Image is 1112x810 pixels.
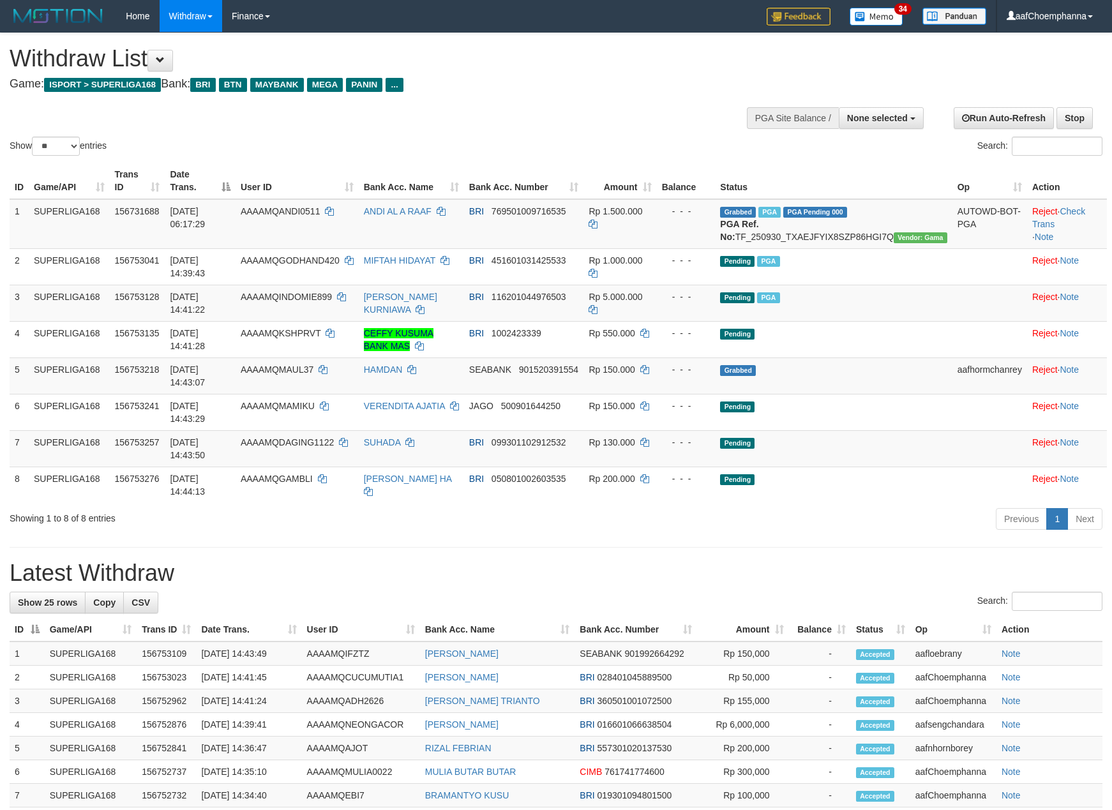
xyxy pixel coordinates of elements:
[123,592,158,613] a: CSV
[597,790,672,800] span: Copy 019301094801500 to clipboard
[196,618,301,641] th: Date Trans.: activate to sort column ascending
[10,163,29,199] th: ID
[894,3,912,15] span: 34
[597,719,672,730] span: Copy 016601066638504 to clipboard
[589,255,642,266] span: Rp 1.000.000
[302,784,420,807] td: AAAAMQEBI7
[45,618,137,641] th: Game/API: activate to sort column ascending
[115,364,160,375] span: 156753218
[137,666,196,689] td: 156753023
[425,743,492,753] a: RIZAL FEBRIAN
[364,328,433,351] a: CEFFY KUSUMA BANK MAS
[519,364,578,375] span: Copy 901520391554 to clipboard
[492,437,566,447] span: Copy 099301102912532 to clipboard
[115,401,160,411] span: 156753241
[1027,163,1107,199] th: Action
[302,713,420,737] td: AAAAMQNEONGACOR
[662,327,710,340] div: - - -
[996,618,1102,641] th: Action
[850,8,903,26] img: Button%20Memo.svg
[657,163,716,199] th: Balance
[697,713,788,737] td: Rp 6,000,000
[302,737,420,760] td: AAAAMQAJOT
[662,205,710,218] div: - - -
[720,292,755,303] span: Pending
[589,401,635,411] span: Rp 150.000
[747,107,839,129] div: PGA Site Balance /
[302,618,420,641] th: User ID: activate to sort column ascending
[910,713,996,737] td: aafsengchandara
[789,760,851,784] td: -
[241,437,334,447] span: AAAAMQDAGING1122
[1027,321,1107,357] td: ·
[10,592,86,613] a: Show 25 rows
[856,744,894,754] span: Accepted
[10,560,1102,586] h1: Latest Withdraw
[597,696,672,706] span: Copy 360501001072500 to clipboard
[10,78,728,91] h4: Game: Bank:
[839,107,924,129] button: None selected
[662,400,710,412] div: - - -
[10,784,45,807] td: 7
[302,641,420,666] td: AAAAMQIFZTZ
[720,207,756,218] span: Grabbed
[856,673,894,684] span: Accepted
[425,790,509,800] a: BRAMANTYO KUSU
[250,78,304,92] span: MAYBANK
[425,696,540,706] a: [PERSON_NAME] TRIANTO
[952,357,1027,394] td: aafhormchanrey
[241,401,315,411] span: AAAAMQMAMIKU
[364,364,403,375] a: HAMDAN
[789,641,851,666] td: -
[364,206,432,216] a: ANDI AL A RAAF
[856,720,894,731] span: Accepted
[789,666,851,689] td: -
[952,163,1027,199] th: Op: activate to sort column ascending
[346,78,382,92] span: PANIN
[29,199,110,249] td: SUPERLIGA168
[1032,437,1058,447] a: Reject
[1032,401,1058,411] a: Reject
[662,472,710,485] div: - - -
[1012,592,1102,611] input: Search:
[364,255,435,266] a: MIFTAH HIDAYAT
[492,206,566,216] span: Copy 769501009716535 to clipboard
[45,666,137,689] td: SUPERLIGA168
[29,163,110,199] th: Game/API: activate to sort column ascending
[1032,474,1058,484] a: Reject
[783,207,847,218] span: PGA Pending
[10,137,107,156] label: Show entries
[1002,649,1021,659] a: Note
[425,649,499,659] a: [PERSON_NAME]
[45,713,137,737] td: SUPERLIGA168
[910,666,996,689] td: aafChoemphanna
[501,401,560,411] span: Copy 500901644250 to clipboard
[1027,430,1107,467] td: ·
[196,666,301,689] td: [DATE] 14:41:45
[589,437,635,447] span: Rp 130.000
[469,292,484,302] span: BRI
[10,713,45,737] td: 4
[10,760,45,784] td: 6
[492,474,566,484] span: Copy 050801002603535 to clipboard
[302,760,420,784] td: AAAAMQMULIA0022
[580,767,602,777] span: CIMB
[10,321,29,357] td: 4
[789,713,851,737] td: -
[302,689,420,713] td: AAAAMQADH2626
[10,199,29,249] td: 1
[589,364,635,375] span: Rp 150.000
[789,689,851,713] td: -
[219,78,247,92] span: BTN
[856,696,894,707] span: Accepted
[165,163,235,199] th: Date Trans.: activate to sort column descending
[715,199,952,249] td: TF_250930_TXAEJFYIX8SZP86HGI7Q
[236,163,359,199] th: User ID: activate to sort column ascending
[196,713,301,737] td: [DATE] 14:39:41
[605,767,664,777] span: Copy 761741774600 to clipboard
[170,364,205,387] span: [DATE] 14:43:07
[170,474,205,497] span: [DATE] 14:44:13
[1056,107,1093,129] a: Stop
[580,696,594,706] span: BRI
[29,467,110,503] td: SUPERLIGA168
